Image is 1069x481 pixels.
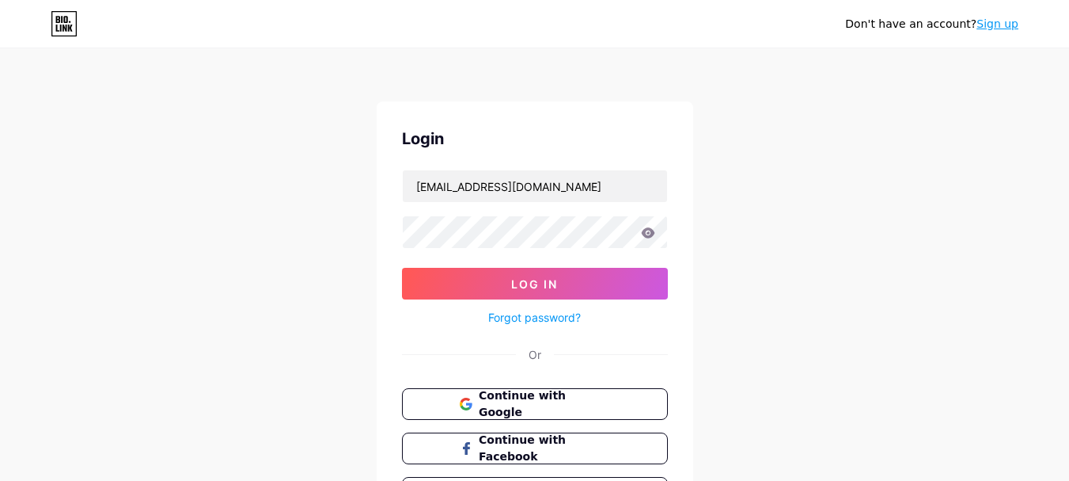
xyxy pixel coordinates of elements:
[479,387,609,421] span: Continue with Google
[402,388,668,420] button: Continue with Google
[488,309,581,326] a: Forgot password?
[402,268,668,300] button: Log In
[529,346,541,363] div: Or
[479,432,609,465] span: Continue with Facebook
[403,170,667,202] input: Username
[845,16,1018,32] div: Don't have an account?
[402,127,668,151] div: Login
[511,277,558,291] span: Log In
[402,433,668,464] button: Continue with Facebook
[976,17,1018,30] a: Sign up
